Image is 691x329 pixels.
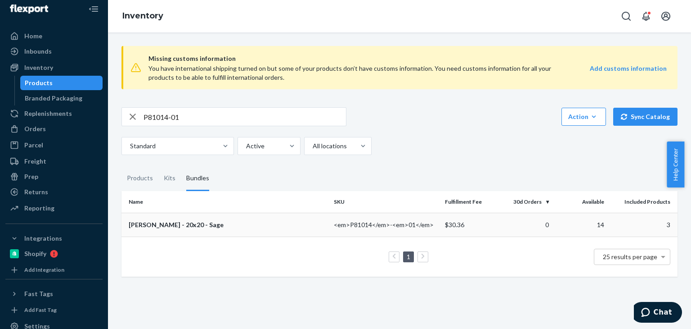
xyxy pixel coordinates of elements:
div: Parcel [24,141,43,150]
a: Add customs information [590,64,667,82]
div: Reporting [24,204,54,213]
a: Inbounds [5,44,103,59]
div: Replenishments [24,109,72,118]
a: Add Integration [5,265,103,275]
div: Fast Tags [24,289,53,298]
th: 30d Orders [497,191,552,213]
a: Page 1 is your current page [405,253,412,260]
td: 3 [608,213,678,237]
input: Active [245,142,246,151]
th: Fulfillment Fee [441,191,497,213]
input: All locations [312,142,313,151]
a: Reporting [5,201,103,215]
div: Home [24,32,42,41]
a: Replenishments [5,106,103,121]
div: Branded Packaging [25,94,82,103]
a: Orders [5,122,103,136]
input: Search inventory by name or sku [144,108,346,126]
span: Missing customs information [148,53,667,64]
div: Freight [24,157,46,166]
div: Orders [24,124,46,133]
a: Parcel [5,138,103,152]
td: <em>P81014</em>-<em>01</em> [330,213,441,237]
a: Home [5,29,103,43]
td: $30.36 [441,213,497,237]
strong: Add customs information [590,64,667,72]
button: Open Search Box [617,7,635,25]
div: Shopify [24,249,46,258]
th: Available [552,191,608,213]
div: [PERSON_NAME] - 20x20 - Sage [129,220,327,229]
a: Branded Packaging [20,91,103,105]
a: Products [20,76,103,90]
td: 0 [497,213,552,237]
button: Action [561,108,606,126]
th: Included Products [608,191,678,213]
div: Returns [24,187,48,196]
div: Inventory [24,63,53,72]
a: Inventory [122,11,163,21]
input: Standard [129,142,130,151]
div: Products [25,78,53,87]
div: Bundles [186,166,209,191]
a: Add Fast Tag [5,305,103,315]
iframe: Opens a widget where you can chat to one of our agents [634,302,682,324]
button: Help Center [667,142,684,187]
div: You have international shipping turned on but some of your products don’t have customs informatio... [148,64,563,82]
button: Fast Tags [5,287,103,301]
button: Sync Catalog [613,108,678,126]
a: Shopify [5,247,103,261]
img: Flexport logo [10,5,48,14]
div: Add Integration [24,266,64,274]
div: Products [127,166,153,191]
th: Name [121,191,330,213]
a: Inventory [5,60,103,75]
button: Open account menu [657,7,675,25]
div: Integrations [24,234,62,243]
span: 25 results per page [603,253,657,260]
ol: breadcrumbs [115,3,171,29]
div: Add Fast Tag [24,306,57,314]
button: Open notifications [637,7,655,25]
th: SKU [330,191,441,213]
div: Prep [24,172,38,181]
a: Returns [5,185,103,199]
a: Freight [5,154,103,169]
div: Kits [164,166,175,191]
div: Action [568,112,599,121]
a: Prep [5,169,103,184]
button: Integrations [5,231,103,246]
div: Inbounds [24,47,52,56]
td: 14 [552,213,608,237]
